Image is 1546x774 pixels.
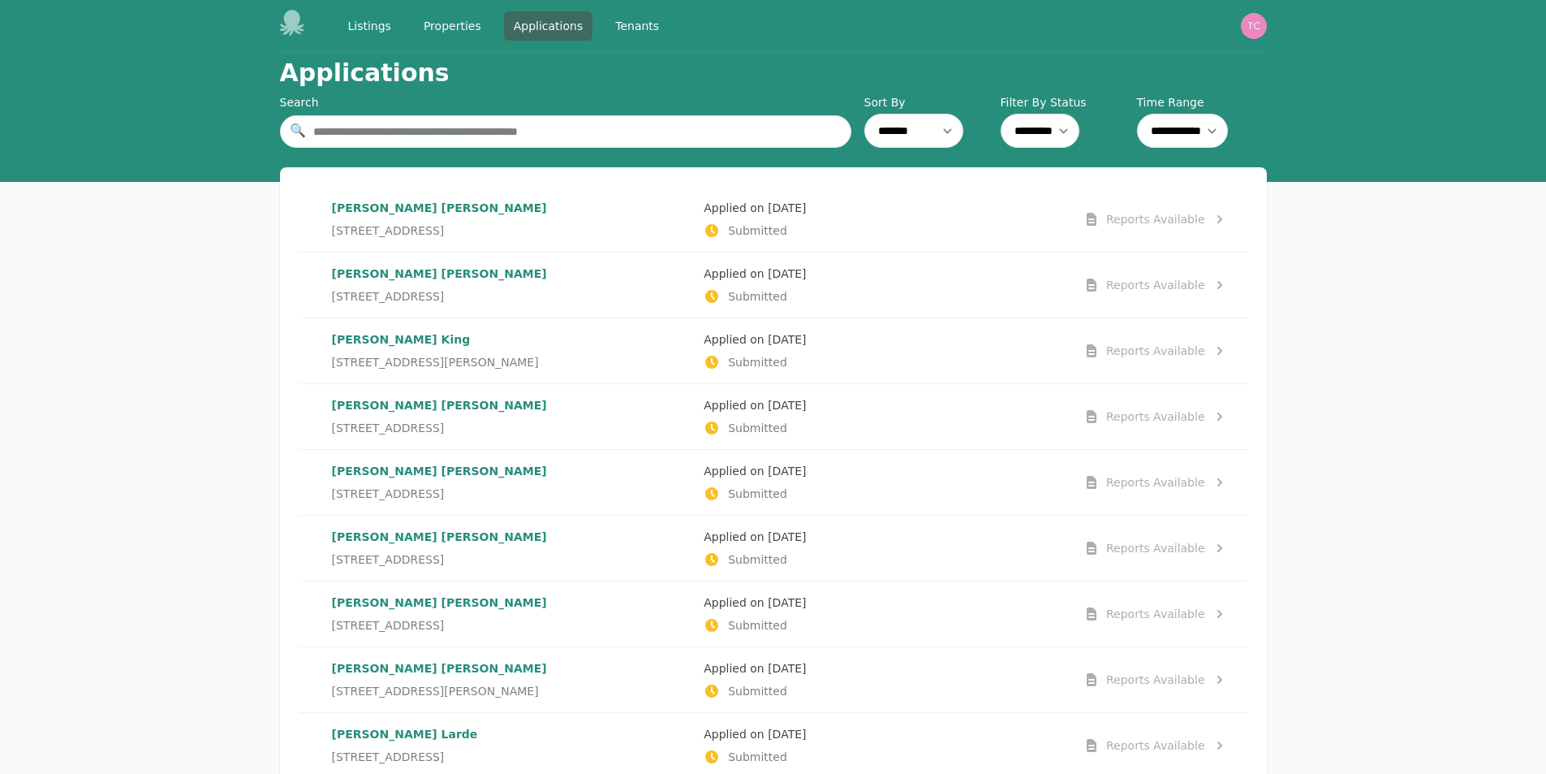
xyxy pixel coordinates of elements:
time: [DATE] [768,333,806,346]
p: Applied on [704,595,1063,611]
p: Applied on [704,200,1063,216]
a: [PERSON_NAME] King[STREET_ADDRESS][PERSON_NAME]Applied on [DATE]SubmittedReports Available [299,318,1247,383]
div: Reports Available [1106,409,1205,425]
a: Tenants [605,11,669,41]
span: [STREET_ADDRESS][PERSON_NAME] [332,354,539,370]
label: Time Range [1137,94,1267,110]
p: Applied on [704,266,1063,282]
p: [PERSON_NAME] [PERSON_NAME] [332,660,691,677]
a: [PERSON_NAME] [PERSON_NAME][STREET_ADDRESS]Applied on [DATE]SubmittedReports Available [299,450,1247,515]
a: [PERSON_NAME] [PERSON_NAME][STREET_ADDRESS]Applied on [DATE]SubmittedReports Available [299,384,1247,449]
time: [DATE] [768,728,806,741]
time: [DATE] [768,399,806,412]
a: [PERSON_NAME] [PERSON_NAME][STREET_ADDRESS][PERSON_NAME]Applied on [DATE]SubmittedReports Available [299,647,1247,712]
span: [STREET_ADDRESS] [332,420,445,436]
p: [PERSON_NAME] [PERSON_NAME] [332,463,691,479]
div: Reports Available [1106,606,1205,622]
label: Filter By Status [1001,94,1130,110]
p: Applied on [704,463,1063,479]
span: [STREET_ADDRESS] [332,223,445,239]
div: Reports Available [1106,474,1205,491]
p: [PERSON_NAME] Larde [332,726,691,742]
h1: Applications [280,58,450,88]
span: [STREET_ADDRESS] [332,749,445,765]
p: [PERSON_NAME] [PERSON_NAME] [332,266,691,282]
p: Submitted [704,617,1063,633]
time: [DATE] [768,465,806,478]
a: Properties [414,11,491,41]
p: Submitted [704,420,1063,436]
div: Search [280,94,851,110]
div: Reports Available [1106,672,1205,688]
p: [PERSON_NAME] [PERSON_NAME] [332,595,691,611]
p: Submitted [704,749,1063,765]
p: Submitted [704,551,1063,568]
div: Reports Available [1106,277,1205,293]
p: Submitted [704,486,1063,502]
time: [DATE] [768,267,806,280]
a: [PERSON_NAME] [PERSON_NAME][STREET_ADDRESS]Applied on [DATE]SubmittedReports Available [299,187,1247,252]
p: [PERSON_NAME] [PERSON_NAME] [332,200,691,216]
span: [STREET_ADDRESS] [332,486,445,502]
time: [DATE] [768,201,806,214]
p: Applied on [704,397,1063,413]
div: Reports Available [1106,540,1205,556]
p: Submitted [704,683,1063,699]
p: Applied on [704,726,1063,742]
p: [PERSON_NAME] [PERSON_NAME] [332,529,691,545]
span: [STREET_ADDRESS][PERSON_NAME] [332,683,539,699]
p: Submitted [704,288,1063,305]
span: [STREET_ADDRESS] [332,551,445,568]
span: [STREET_ADDRESS] [332,617,445,633]
a: [PERSON_NAME] [PERSON_NAME][STREET_ADDRESS]Applied on [DATE]SubmittedReports Available [299,253,1247,318]
a: [PERSON_NAME] [PERSON_NAME][STREET_ADDRESS]Applied on [DATE]SubmittedReports Available [299,582,1247,646]
p: Submitted [704,354,1063,370]
p: Applied on [704,529,1063,545]
div: Reports Available [1106,737,1205,754]
p: Applied on [704,331,1063,348]
p: [PERSON_NAME] King [332,331,691,348]
time: [DATE] [768,596,806,609]
time: [DATE] [768,530,806,543]
p: [PERSON_NAME] [PERSON_NAME] [332,397,691,413]
a: Listings [338,11,401,41]
p: Submitted [704,223,1063,239]
p: Applied on [704,660,1063,677]
span: [STREET_ADDRESS] [332,288,445,305]
label: Sort By [864,94,994,110]
div: Reports Available [1106,211,1205,227]
a: Applications [504,11,593,41]
time: [DATE] [768,662,806,675]
a: [PERSON_NAME] [PERSON_NAME][STREET_ADDRESS]Applied on [DATE]SubmittedReports Available [299,516,1247,581]
div: Reports Available [1106,343,1205,359]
